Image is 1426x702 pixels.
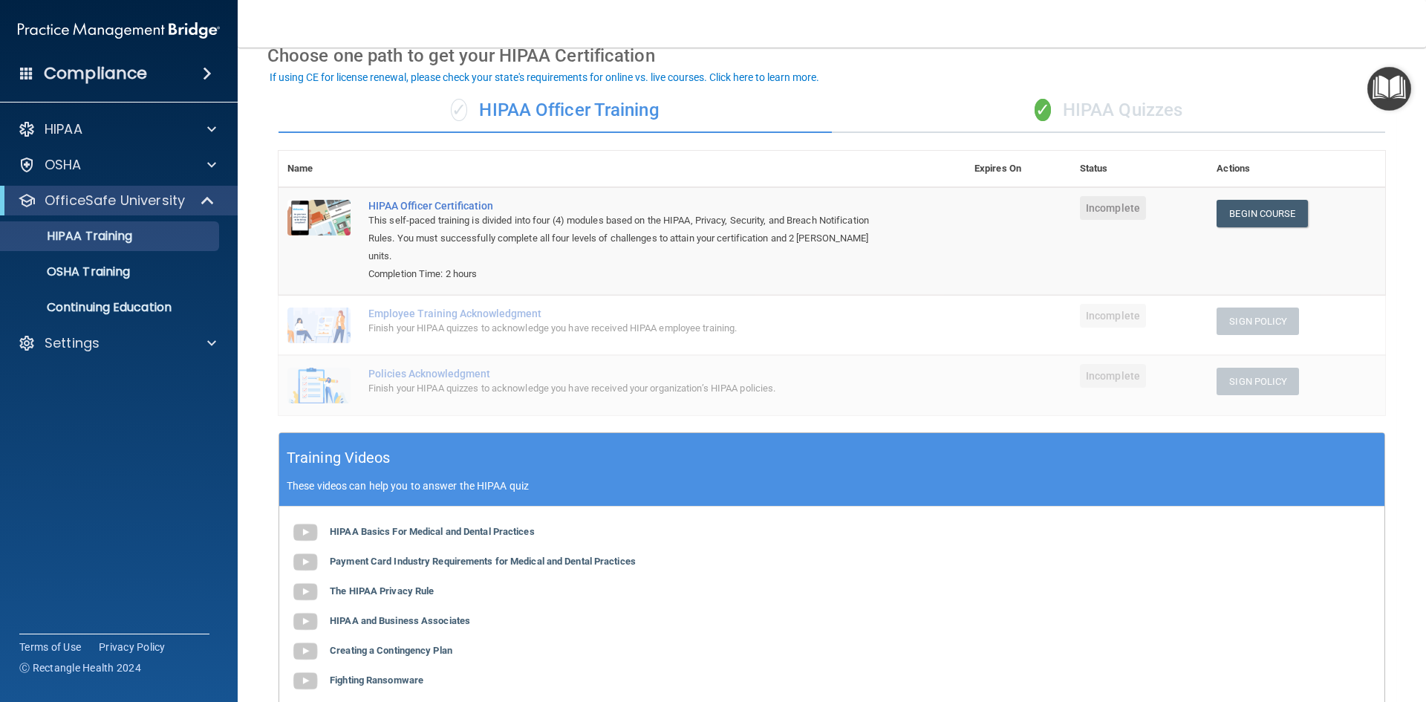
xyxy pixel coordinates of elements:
[368,200,891,212] a: HIPAA Officer Certification
[966,151,1071,187] th: Expires On
[279,151,359,187] th: Name
[1035,99,1051,121] span: ✓
[1080,304,1146,328] span: Incomplete
[1080,196,1146,220] span: Incomplete
[45,334,100,352] p: Settings
[10,264,130,279] p: OSHA Training
[368,319,891,337] div: Finish your HIPAA quizzes to acknowledge you have received HIPAA employee training.
[290,607,320,637] img: gray_youtube_icon.38fcd6cc.png
[18,192,215,209] a: OfficeSafe University
[18,334,216,352] a: Settings
[368,380,891,397] div: Finish your HIPAA quizzes to acknowledge you have received your organization’s HIPAA policies.
[368,368,891,380] div: Policies Acknowledgment
[330,585,434,597] b: The HIPAA Privacy Rule
[1217,308,1299,335] button: Sign Policy
[330,615,470,626] b: HIPAA and Business Associates
[267,34,1396,77] div: Choose one path to get your HIPAA Certification
[368,212,891,265] div: This self-paced training is divided into four (4) modules based on the HIPAA, Privacy, Security, ...
[1208,151,1385,187] th: Actions
[330,556,636,567] b: Payment Card Industry Requirements for Medical and Dental Practices
[279,88,832,133] div: HIPAA Officer Training
[18,16,220,45] img: PMB logo
[290,577,320,607] img: gray_youtube_icon.38fcd6cc.png
[10,229,132,244] p: HIPAA Training
[10,300,212,315] p: Continuing Education
[287,445,391,471] h5: Training Videos
[45,192,185,209] p: OfficeSafe University
[267,70,821,85] button: If using CE for license renewal, please check your state's requirements for online vs. live cours...
[1071,151,1208,187] th: Status
[290,547,320,577] img: gray_youtube_icon.38fcd6cc.png
[44,63,147,84] h4: Compliance
[287,480,1377,492] p: These videos can help you to answer the HIPAA quiz
[368,308,891,319] div: Employee Training Acknowledgment
[19,640,81,654] a: Terms of Use
[1080,364,1146,388] span: Incomplete
[270,72,819,82] div: If using CE for license renewal, please check your state's requirements for online vs. live cours...
[290,666,320,696] img: gray_youtube_icon.38fcd6cc.png
[290,637,320,666] img: gray_youtube_icon.38fcd6cc.png
[368,265,891,283] div: Completion Time: 2 hours
[1367,67,1411,111] button: Open Resource Center
[18,156,216,174] a: OSHA
[1217,200,1307,227] a: Begin Course
[45,156,82,174] p: OSHA
[19,660,141,675] span: Ⓒ Rectangle Health 2024
[18,120,216,138] a: HIPAA
[290,518,320,547] img: gray_youtube_icon.38fcd6cc.png
[832,88,1385,133] div: HIPAA Quizzes
[99,640,166,654] a: Privacy Policy
[45,120,82,138] p: HIPAA
[330,526,535,537] b: HIPAA Basics For Medical and Dental Practices
[330,675,423,686] b: Fighting Ransomware
[330,645,452,656] b: Creating a Contingency Plan
[1217,368,1299,395] button: Sign Policy
[451,99,467,121] span: ✓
